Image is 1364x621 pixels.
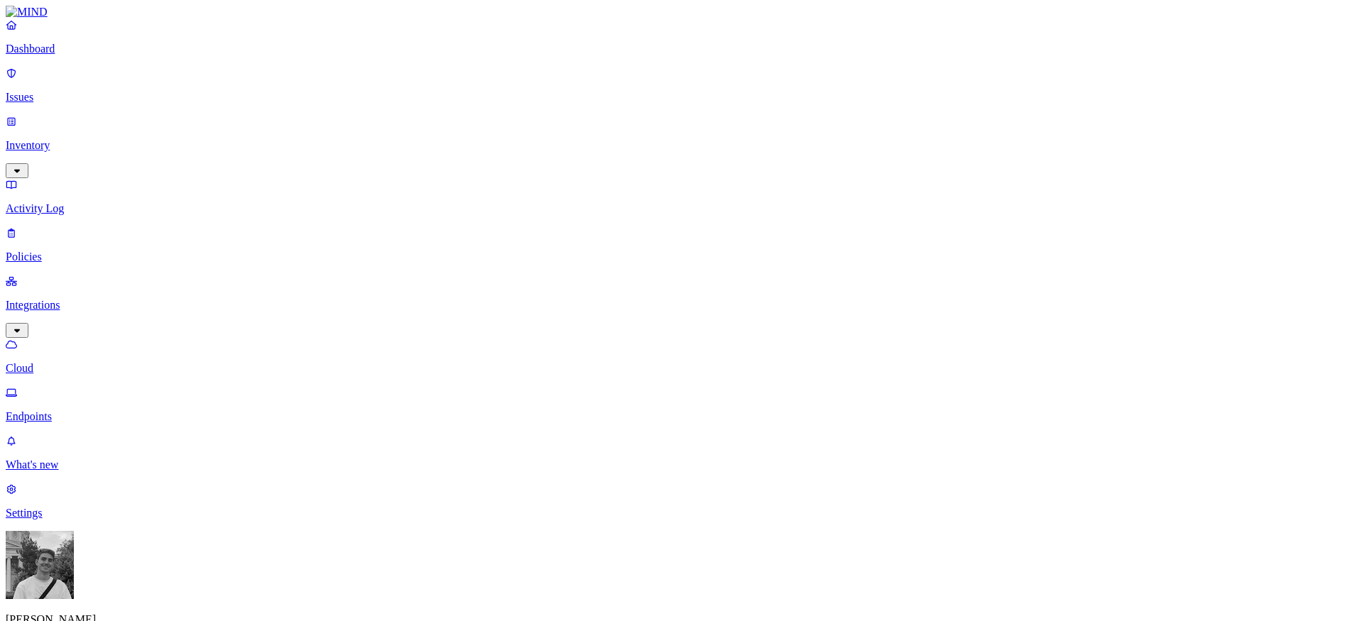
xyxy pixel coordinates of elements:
a: Inventory [6,115,1358,176]
p: Inventory [6,139,1358,152]
a: Policies [6,226,1358,263]
p: Cloud [6,362,1358,375]
p: Issues [6,91,1358,104]
p: Policies [6,251,1358,263]
a: Cloud [6,338,1358,375]
a: What's new [6,434,1358,471]
p: Endpoints [6,410,1358,423]
a: Dashboard [6,18,1358,55]
a: Activity Log [6,178,1358,215]
a: Settings [6,483,1358,520]
img: MIND [6,6,48,18]
img: Ignacio Rodriguez Paez [6,531,74,599]
p: Activity Log [6,202,1358,215]
a: Integrations [6,275,1358,336]
p: Dashboard [6,43,1358,55]
a: Issues [6,67,1358,104]
p: Settings [6,507,1358,520]
p: What's new [6,458,1358,471]
a: Endpoints [6,386,1358,423]
p: Integrations [6,299,1358,312]
a: MIND [6,6,1358,18]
